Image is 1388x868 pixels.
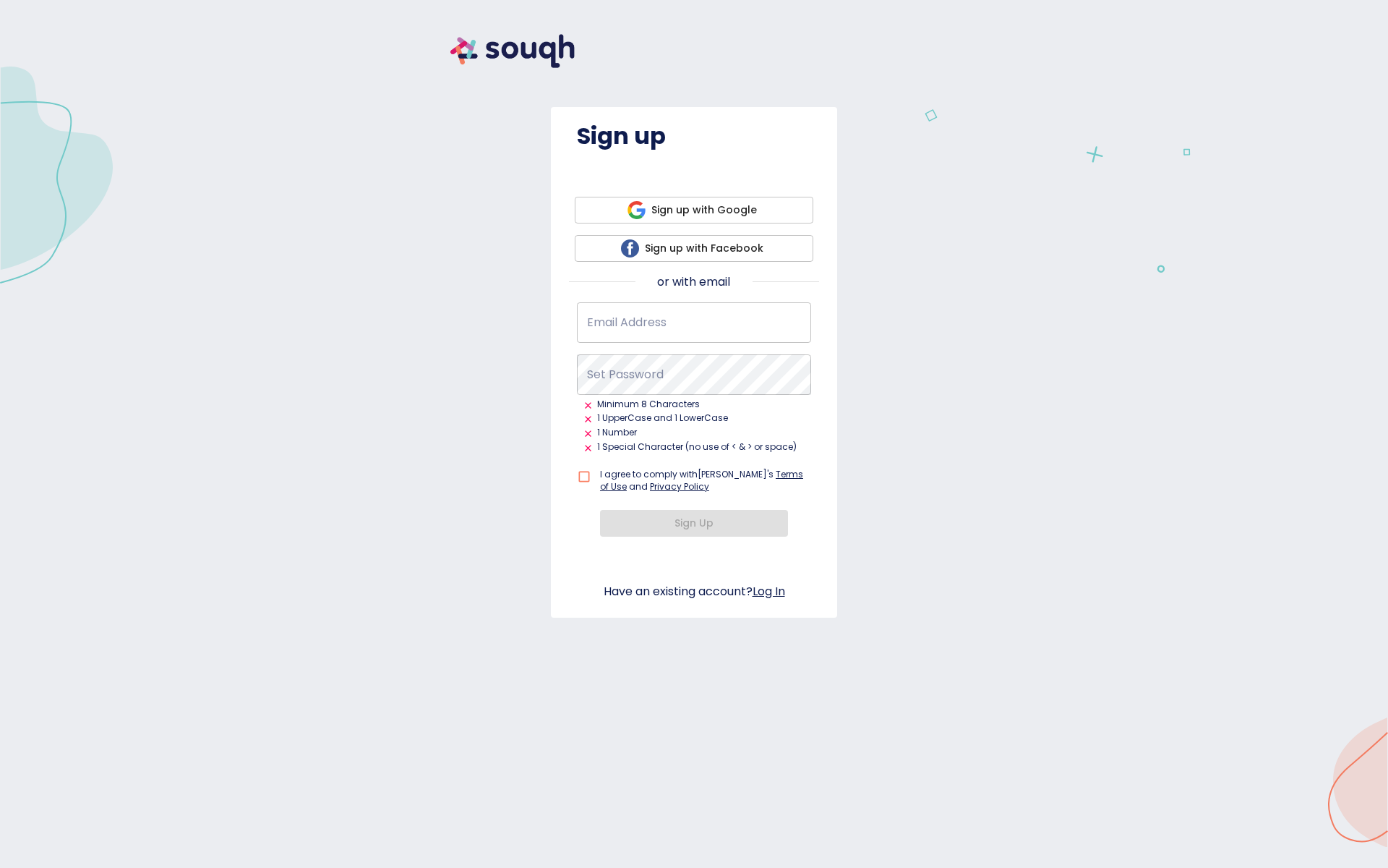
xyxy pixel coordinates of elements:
a: Log In [753,583,785,600]
a: Terms of Use [600,468,803,493]
p: Have an existing account? [604,583,785,600]
span: 1 Number [597,425,637,440]
img: souqh logo [434,17,591,85]
span: 1 Special Character (no use of < & > or space) [597,440,797,454]
span: Sign up with Google [586,201,802,219]
img: google icon [627,201,646,219]
button: facebook iconSign up with Facebook [575,235,813,262]
p: or with email [657,273,730,291]
h4: Sign up [577,122,811,150]
span: Minimum 8 Characters [597,397,700,412]
p: I agree to comply with [PERSON_NAME]'s and [600,468,811,493]
img: facebook icon [621,239,639,258]
button: google iconSign up with Google [575,197,813,224]
a: Privacy Policy [650,480,709,493]
span: 1 UpperCase and 1 LowerCase [597,411,728,425]
span: Sign up with Facebook [586,239,802,258]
